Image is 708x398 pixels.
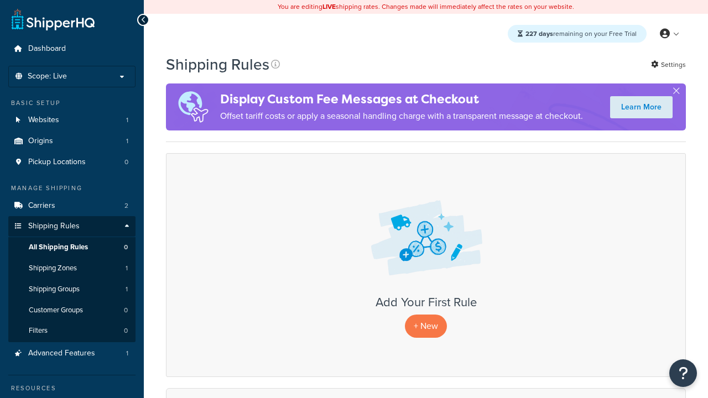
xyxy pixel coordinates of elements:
[28,201,55,211] span: Carriers
[124,306,128,315] span: 0
[8,110,136,130] li: Websites
[220,90,583,108] h4: Display Custom Fee Messages at Checkout
[8,39,136,59] a: Dashboard
[126,285,128,294] span: 1
[126,349,128,358] span: 1
[8,321,136,341] a: Filters 0
[8,237,136,258] li: All Shipping Rules
[8,110,136,130] a: Websites 1
[610,96,673,118] a: Learn More
[8,300,136,321] li: Customer Groups
[126,264,128,273] span: 1
[166,54,269,75] h1: Shipping Rules
[8,384,136,393] div: Resources
[126,137,128,146] span: 1
[29,326,48,336] span: Filters
[8,216,136,237] a: Shipping Rules
[28,44,66,54] span: Dashboard
[29,285,80,294] span: Shipping Groups
[124,201,128,211] span: 2
[8,196,136,216] li: Carriers
[124,158,128,167] span: 0
[322,2,336,12] b: LIVE
[8,216,136,342] li: Shipping Rules
[669,359,697,387] button: Open Resource Center
[8,321,136,341] li: Filters
[8,184,136,193] div: Manage Shipping
[28,222,80,231] span: Shipping Rules
[8,300,136,321] a: Customer Groups 0
[525,29,553,39] strong: 227 days
[8,343,136,364] a: Advanced Features 1
[28,116,59,125] span: Websites
[124,243,128,252] span: 0
[8,98,136,108] div: Basic Setup
[29,306,83,315] span: Customer Groups
[28,158,86,167] span: Pickup Locations
[178,296,674,309] h3: Add Your First Rule
[8,131,136,151] a: Origins 1
[8,258,136,279] a: Shipping Zones 1
[8,196,136,216] a: Carriers 2
[8,152,136,172] li: Pickup Locations
[126,116,128,125] span: 1
[166,83,220,130] img: duties-banner-06bc72dcb5fe05cb3f9472aba00be2ae8eb53ab6f0d8bb03d382ba314ac3c341.png
[508,25,647,43] div: remaining on your Free Trial
[8,279,136,300] a: Shipping Groups 1
[8,237,136,258] a: All Shipping Rules 0
[405,315,447,337] p: + New
[29,264,77,273] span: Shipping Zones
[28,137,53,146] span: Origins
[12,8,95,30] a: ShipperHQ Home
[124,326,128,336] span: 0
[220,108,583,124] p: Offset tariff costs or apply a seasonal handling charge with a transparent message at checkout.
[8,343,136,364] li: Advanced Features
[8,279,136,300] li: Shipping Groups
[651,57,686,72] a: Settings
[28,72,67,81] span: Scope: Live
[8,152,136,172] a: Pickup Locations 0
[29,243,88,252] span: All Shipping Rules
[8,131,136,151] li: Origins
[28,349,95,358] span: Advanced Features
[8,258,136,279] li: Shipping Zones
